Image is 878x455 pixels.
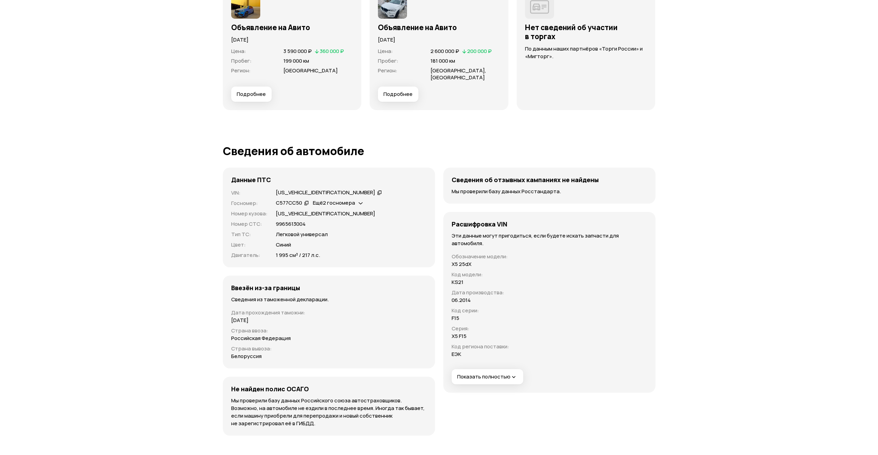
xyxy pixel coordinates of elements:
[231,284,300,292] h4: Ввезён из-за границы
[276,220,306,228] p: 9965613004
[231,189,268,197] p: VIN :
[457,373,517,381] span: Показать полностью
[378,23,500,32] h3: Объявление на Авито
[467,47,492,55] span: 200 000 ₽
[231,327,427,334] p: Страна ввоза :
[231,397,427,427] p: Мы проверили базу данных Российского союза автостраховщиков. Возможно, на автомобиле не ездили в ...
[231,67,251,74] span: Регион :
[283,57,309,64] span: 199 000 км
[452,253,509,260] p: Обозначение модели :
[231,36,353,44] p: [DATE]
[231,345,427,353] p: Страна вывоза :
[231,241,268,249] p: Цвет :
[231,309,427,316] p: Дата прохождения таможни :
[452,343,509,350] p: Код региона поставки :
[283,67,338,74] span: [GEOGRAPHIC_DATA]
[223,145,655,157] h1: Сведения об автомобиле
[525,23,647,41] h3: Нет сведений об участии в торгах
[231,251,268,259] p: Двигатель :
[231,353,262,360] p: Белоруссия
[237,91,266,98] span: Подробнее
[231,334,291,342] p: Российская Федерация
[276,231,328,238] p: Легковой универсал
[452,325,509,332] p: Серия :
[431,67,486,81] span: [GEOGRAPHIC_DATA], [GEOGRAPHIC_DATA]
[525,45,647,60] p: По данным наших партнёров «Торги России» и «Мигторг».
[452,307,509,314] p: Код серии :
[313,199,355,206] span: Ещё 2 госномера
[276,199,302,207] div: С577СС50
[231,210,268,217] p: Номер кузова :
[231,316,248,324] p: [DATE]
[452,332,467,340] p: X5 F15
[231,23,353,32] h3: Объявление на Авито
[276,189,375,196] div: [US_VEHICLE_IDENTIFICATION_NUMBER]
[383,91,413,98] span: Подробнее
[378,57,398,64] span: Пробег :
[231,57,252,64] span: Пробег :
[452,314,459,322] p: F15
[231,199,268,207] p: Госномер :
[378,87,418,102] button: Подробнее
[452,220,507,228] h4: Расшифровка VIN
[231,220,268,228] p: Номер СТС :
[452,271,509,278] p: Код модели :
[231,176,271,184] h4: Данные ПТС
[276,251,320,259] p: 1 995 см³ / 217 л.с.
[452,260,471,268] p: X5 25dX
[231,47,246,55] span: Цена :
[452,296,471,304] p: 06.2014
[452,278,463,286] p: KS21
[231,87,272,102] button: Подробнее
[378,47,393,55] span: Цена :
[452,176,599,184] h4: Сведения об отзывных кампаниях не найдены
[452,369,523,384] button: Показать полностью
[378,67,397,74] span: Регион :
[231,296,427,303] p: Сведения из таможенной декларации.
[276,241,291,249] p: Синий
[378,36,500,44] p: [DATE]
[431,57,455,64] span: 181 000 км
[452,350,461,358] p: ЕЭК
[431,47,459,55] span: 2 600 000 ₽
[452,188,647,195] p: Мы проверили базу данных Росстандарта.
[452,289,509,296] p: Дата производства :
[283,47,312,55] span: 3 590 000 ₽
[231,231,268,238] p: Тип ТС :
[320,47,344,55] span: 360 000 ₽
[276,210,375,217] p: [US_VEHICLE_IDENTIFICATION_NUMBER]
[231,385,309,393] h4: Не найден полис ОСАГО
[452,232,647,247] p: Эти данные могут пригодиться, если будете искать запчасти для автомобиля.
